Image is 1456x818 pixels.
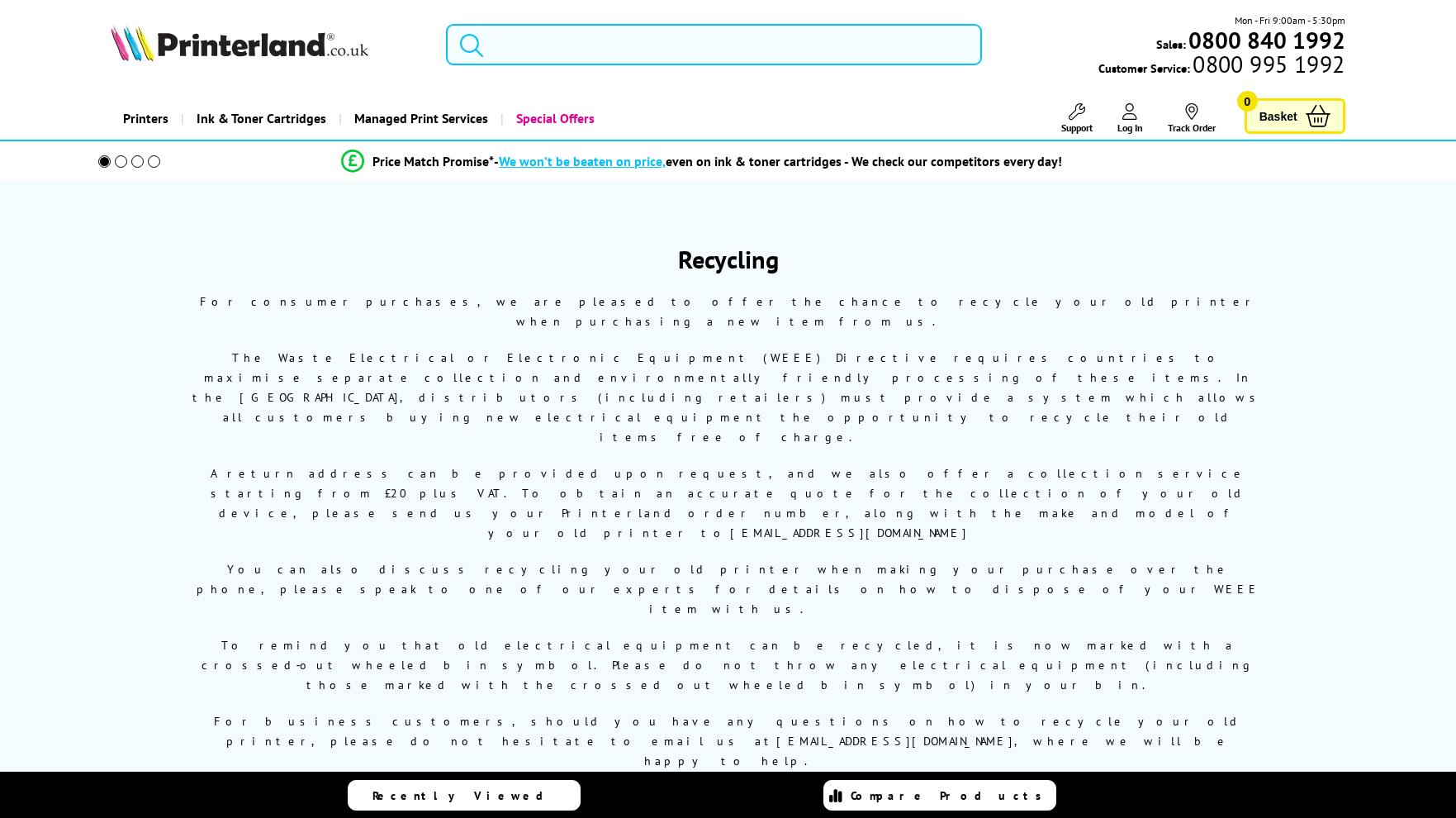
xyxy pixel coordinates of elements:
span: Price Match Promise* [372,153,494,169]
a: Compare Products [823,780,1056,811]
p: To remind you that old electrical equipment can be recycled, it is now marked with a crossed‐out ... [187,635,1269,695]
p: You can also discuss recycling your old printer when making your purchase over the phone, please ... [187,559,1269,619]
a: Basket 0 [1245,98,1345,134]
p: For consumer purchases, we are pleased to offer the chance to recycle your old printer when purch... [187,292,1269,331]
h1: Recycling [187,243,1269,275]
a: Printers [111,97,181,140]
a: Special Offers [500,97,607,140]
a: 0800 840 1992 [1186,32,1345,48]
span: Sales: [1156,36,1186,52]
span: Customer Service: [1098,56,1345,76]
span: Recently Viewed [372,788,560,803]
div: - even on ink & toner cartridges - We check our competitors every day! [494,153,1062,169]
a: Managed Print Services [339,97,500,140]
a: Log In [1117,103,1143,134]
span: Compare Products [851,788,1051,803]
p: The Waste Electrical or Electronic Equipment (WEEE) Directive requires countries to maximise sepa... [187,348,1269,447]
a: Printerland Logo [111,25,425,64]
span: 0800 995 1992 [1190,56,1345,72]
a: Track Order [1168,103,1216,134]
span: 0 [1237,91,1258,112]
span: Ink & Toner Cartridges [197,97,326,140]
p: For business customers, should you have any questions on how to recycle your old printer, please ... [187,711,1269,771]
b: 0800 840 1992 [1188,25,1345,55]
a: Recently Viewed [348,780,581,811]
span: Support [1061,121,1093,134]
img: Printerland Logo [111,25,368,61]
span: Basket [1259,105,1297,127]
a: Ink & Toner Cartridges [181,97,339,140]
li: modal_Promise [76,147,1329,176]
span: Mon - Fri 9:00am - 5:30pm [1235,12,1345,28]
a: Support [1061,103,1093,134]
span: We won’t be beaten on price, [499,153,666,169]
span: Log In [1117,121,1143,134]
p: A return address can be provided upon request, and we also offer a collection service starting fr... [187,464,1269,543]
